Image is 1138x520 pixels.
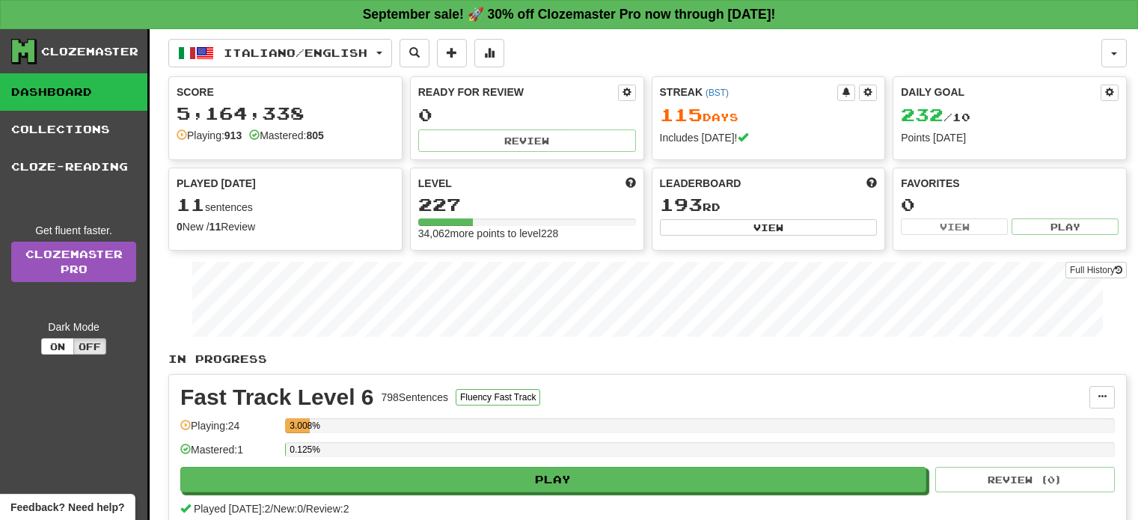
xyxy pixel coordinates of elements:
div: Streak [660,85,838,100]
div: 0 [901,195,1119,214]
span: Leaderboard [660,176,741,191]
div: New / Review [177,219,394,234]
span: Italiano / English [224,46,367,59]
button: On [41,338,74,355]
span: 232 [901,104,943,125]
div: Points [DATE] [901,130,1119,145]
button: Review (0) [935,467,1115,492]
div: Clozemaster [41,44,138,59]
strong: 805 [306,129,323,141]
div: Includes [DATE]! [660,130,878,145]
div: Favorites [901,176,1119,191]
div: Fast Track Level 6 [180,386,374,409]
div: Playing: 24 [180,418,278,443]
div: 3.008% [290,418,310,433]
span: Review: 2 [306,503,349,515]
div: Daily Goal [901,85,1101,101]
button: Search sentences [400,39,429,67]
div: sentences [177,195,394,215]
div: Ready for Review [418,85,618,100]
span: / [270,503,273,515]
div: 798 Sentences [382,390,449,405]
button: More stats [474,39,504,67]
span: / [303,503,306,515]
p: In Progress [168,352,1127,367]
button: Fluency Fast Track [456,389,540,406]
span: New: 0 [273,503,303,515]
span: 193 [660,194,703,215]
span: Level [418,176,452,191]
span: Played [DATE] [177,176,256,191]
span: / 10 [901,111,970,123]
button: View [901,218,1008,235]
div: rd [660,195,878,215]
button: Review [418,129,636,152]
div: 34,062 more points to level 228 [418,226,636,241]
span: 11 [177,194,205,215]
div: Mastered: 1 [180,442,278,467]
strong: September sale! 🚀 30% off Clozemaster Pro now through [DATE]! [363,7,776,22]
div: Get fluent faster. [11,223,136,238]
div: 5,164,338 [177,104,394,123]
div: Dark Mode [11,319,136,334]
button: View [660,219,878,236]
strong: 11 [209,221,221,233]
span: Played [DATE]: 2 [194,503,270,515]
div: Day s [660,105,878,125]
strong: 0 [177,221,183,233]
button: Off [73,338,106,355]
div: Playing: [177,128,242,143]
span: Score more points to level up [625,176,636,191]
span: Open feedback widget [10,500,124,515]
button: Italiano/English [168,39,392,67]
button: Play [1012,218,1119,235]
button: Play [180,467,926,492]
button: Full History [1065,262,1127,278]
a: ClozemasterPro [11,242,136,282]
span: This week in points, UTC [866,176,877,191]
a: (BST) [706,88,729,98]
strong: 913 [224,129,242,141]
div: 227 [418,195,636,214]
div: Mastered: [249,128,324,143]
span: 115 [660,104,703,125]
button: Add sentence to collection [437,39,467,67]
div: 0 [418,105,636,124]
div: Score [177,85,394,100]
